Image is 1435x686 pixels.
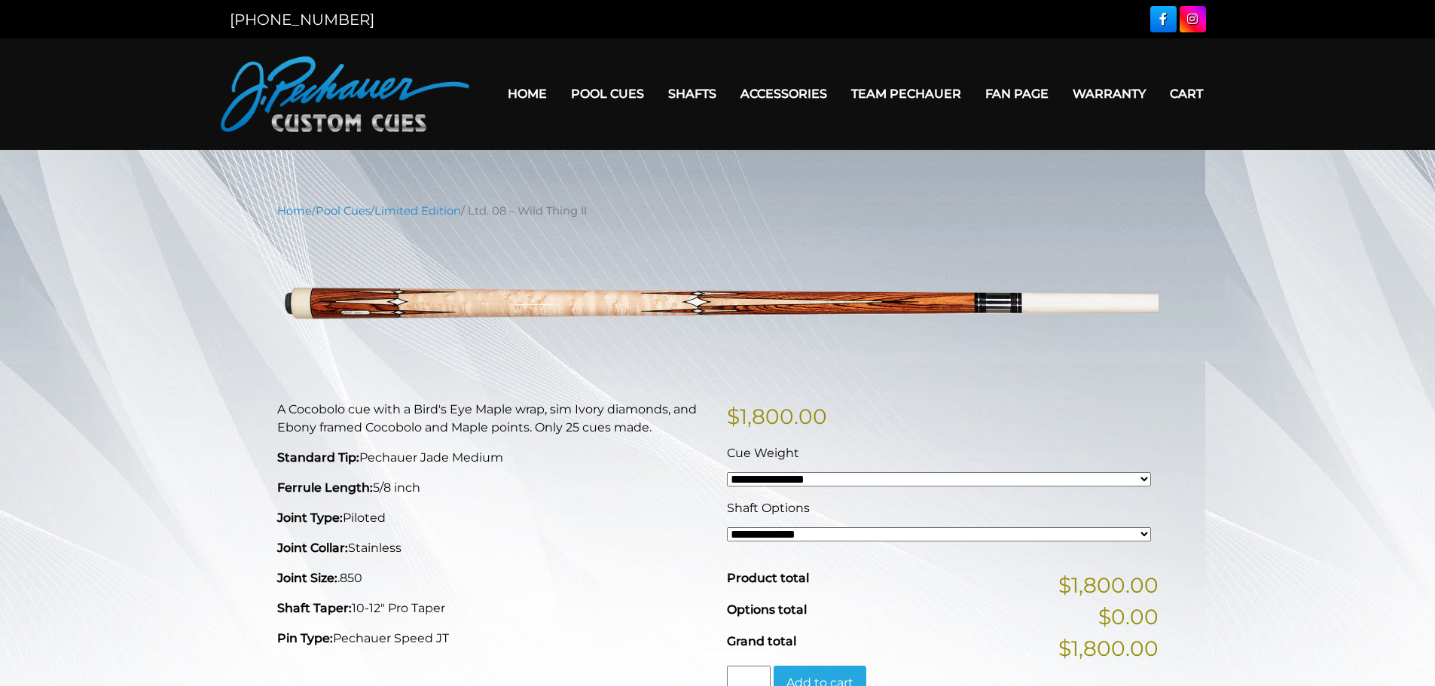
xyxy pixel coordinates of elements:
[374,204,461,218] a: Limited Edition
[727,571,809,585] span: Product total
[277,599,709,617] p: 10-12″ Pro Taper
[839,75,973,113] a: Team Pechauer
[230,11,374,29] a: [PHONE_NUMBER]
[727,404,827,429] bdi: 1,800.00
[277,450,359,465] strong: Standard Tip:
[277,541,348,555] strong: Joint Collar:
[727,602,807,617] span: Options total
[277,230,1159,377] img: ltd-08-wild-thing-ii.png
[277,479,709,497] p: 5/8 inch
[728,75,839,113] a: Accessories
[727,404,740,429] span: $
[727,501,810,515] span: Shaft Options
[1058,569,1159,601] span: $1,800.00
[277,204,312,218] a: Home
[277,203,1159,219] nav: Breadcrumb
[277,401,709,437] p: A Cocobolo cue with a Bird's Eye Maple wrap, sim Ivory diamonds, and Ebony framed Cocobolo and Ma...
[496,75,559,113] a: Home
[973,75,1061,113] a: Fan Page
[277,601,352,615] strong: Shaft Taper:
[277,449,709,467] p: Pechauer Jade Medium
[277,631,333,645] strong: Pin Type:
[1061,75,1158,113] a: Warranty
[277,571,337,585] strong: Joint Size:
[1058,633,1159,664] span: $1,800.00
[277,509,709,527] p: Piloted
[559,75,656,113] a: Pool Cues
[277,630,709,648] p: Pechauer Speed JT
[656,75,728,113] a: Shafts
[1098,601,1159,633] span: $0.00
[277,480,373,495] strong: Ferrule Length:
[277,539,709,557] p: Stainless
[727,446,799,460] span: Cue Weight
[316,204,371,218] a: Pool Cues
[277,511,343,525] strong: Joint Type:
[727,634,796,648] span: Grand total
[221,56,469,132] img: Pechauer Custom Cues
[1158,75,1215,113] a: Cart
[277,569,709,587] p: .850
